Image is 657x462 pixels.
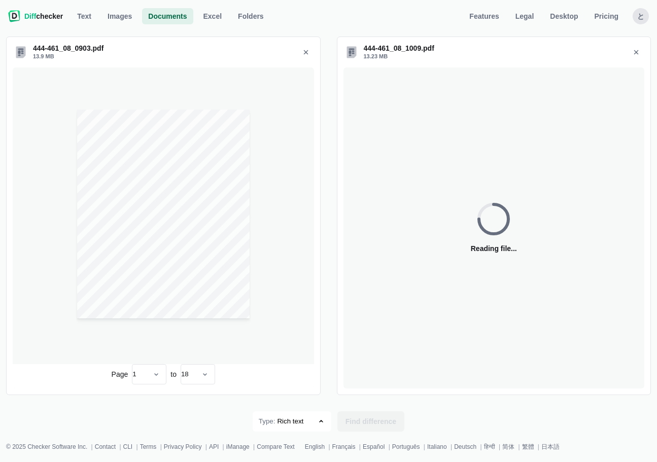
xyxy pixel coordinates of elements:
[471,243,517,254] span: Reading file ...
[454,443,476,450] a: Deutsch
[633,8,649,24] button: と
[33,51,294,61] div: 13.9 MB
[484,443,495,450] a: हिन्दी
[467,11,501,21] span: Features
[232,8,270,24] button: Folders
[502,443,514,450] a: 简体
[343,416,398,427] span: Find difference
[140,443,157,450] a: Terms
[6,442,95,452] li: © 2025 Checker Software Inc.
[337,411,404,432] button: Find difference
[201,11,224,21] span: Excel
[628,44,644,60] button: Remove 444-461_08_1009.pdf
[332,443,356,450] a: Français
[209,443,219,450] a: API
[509,8,540,24] a: Legal
[197,8,228,24] a: Excel
[71,8,97,24] a: Text
[363,443,385,450] a: Español
[236,11,266,21] span: Folders
[298,44,314,60] button: Remove 444-461_08_0903.pdf
[95,443,116,450] a: Contact
[593,11,620,21] span: Pricing
[164,443,202,450] a: Privacy Policy
[305,443,325,450] a: English
[170,369,177,379] span: to
[101,8,138,24] a: Images
[541,443,560,450] a: 日本語
[112,369,128,379] span: Page
[392,443,420,450] a: Português
[123,443,133,450] a: CLI
[548,11,580,21] span: Desktop
[257,443,294,450] a: Compare Text
[513,11,536,21] span: Legal
[146,11,189,21] span: Documents
[253,411,331,432] button: Type: Rich text
[8,10,20,22] img: Diffchecker logo
[226,443,250,450] a: iManage
[33,43,294,53] div: 444-461_08_0903.pdf
[589,8,625,24] a: Pricing
[522,443,534,450] a: 繁體
[8,8,63,24] a: Diffchecker
[364,51,625,61] div: 13.23 MB
[364,43,625,53] div: 444-461_08_1009.pdf
[544,8,584,24] a: Desktop
[142,8,193,24] a: Documents
[24,12,36,20] span: Diff
[463,8,505,24] a: Features
[75,11,93,21] span: Text
[24,11,63,21] span: checker
[106,11,134,21] span: Images
[427,443,447,450] a: Italiano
